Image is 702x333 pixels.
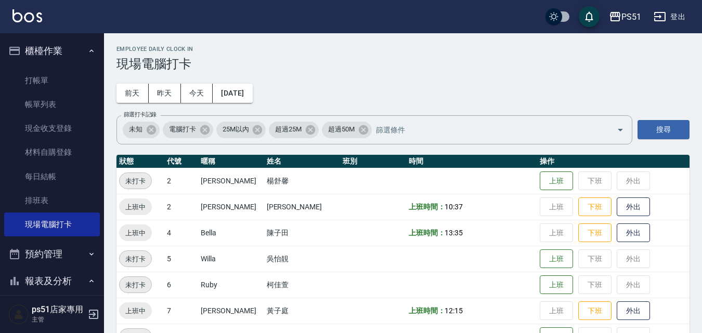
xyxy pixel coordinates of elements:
[264,194,341,220] td: [PERSON_NAME]
[579,6,600,27] button: save
[198,272,264,298] td: Ruby
[149,84,181,103] button: 昨天
[12,9,42,22] img: Logo
[269,122,319,138] div: 超過25M
[322,124,361,135] span: 超過50M
[612,122,629,138] button: Open
[116,46,690,52] h2: Employee Daily Clock In
[198,298,264,324] td: [PERSON_NAME]
[164,155,198,168] th: 代號
[181,84,213,103] button: 今天
[269,124,308,135] span: 超過25M
[578,301,612,321] button: 下班
[4,165,100,189] a: 每日結帳
[4,92,100,116] a: 帳單列表
[4,140,100,164] a: 材料自購登錄
[164,168,198,194] td: 2
[119,305,152,316] span: 上班中
[120,176,151,187] span: 未打卡
[163,124,202,135] span: 電腦打卡
[216,124,255,135] span: 25M以內
[621,10,641,23] div: PS51
[649,7,690,26] button: 登出
[537,155,690,168] th: 操作
[540,275,573,295] button: 上班
[8,304,29,325] img: Person
[445,229,463,237] span: 13:35
[409,203,445,211] b: 上班時間：
[32,315,85,324] p: 主管
[373,121,599,139] input: 篩選條件
[120,279,151,290] span: 未打卡
[4,268,100,295] button: 報表及分析
[540,249,573,269] button: 上班
[4,212,100,236] a: 現場電腦打卡
[445,203,463,211] span: 10:37
[578,223,612,243] button: 下班
[445,307,463,315] span: 12:15
[617,223,650,243] button: 外出
[198,168,264,194] td: [PERSON_NAME]
[213,84,252,103] button: [DATE]
[578,197,612,217] button: 下班
[119,202,152,212] span: 上班中
[264,220,341,246] td: 陳子田
[116,84,149,103] button: 前天
[264,155,341,168] th: 姓名
[32,304,85,315] h5: ps51店家專用
[617,197,650,217] button: 外出
[406,155,537,168] th: 時間
[123,124,149,135] span: 未知
[605,6,645,28] button: PS51
[198,155,264,168] th: 暱稱
[164,220,198,246] td: 4
[164,246,198,272] td: 5
[4,189,100,212] a: 排班表
[4,69,100,92] a: 打帳單
[164,272,198,298] td: 6
[264,272,341,298] td: 柯佳萱
[617,301,650,321] button: 外出
[164,194,198,220] td: 2
[264,298,341,324] td: 黃子庭
[4,116,100,140] a: 現金收支登錄
[540,171,573,191] button: 上班
[120,254,151,264] span: 未打卡
[116,57,690,71] h3: 現場電腦打卡
[264,246,341,272] td: 吳怡靚
[163,122,213,138] div: 電腦打卡
[409,229,445,237] b: 上班時間：
[216,122,266,138] div: 25M以內
[119,228,152,238] span: 上班中
[198,246,264,272] td: Willa
[164,298,198,324] td: 7
[4,241,100,268] button: 預約管理
[322,122,372,138] div: 超過50M
[409,307,445,315] b: 上班時間：
[340,155,406,168] th: 班別
[264,168,341,194] td: 楊舒馨
[116,155,164,168] th: 狀態
[198,194,264,220] td: [PERSON_NAME]
[638,120,690,139] button: 搜尋
[198,220,264,246] td: Bella
[124,111,157,118] label: 篩選打卡記錄
[4,37,100,64] button: 櫃檯作業
[123,122,160,138] div: 未知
